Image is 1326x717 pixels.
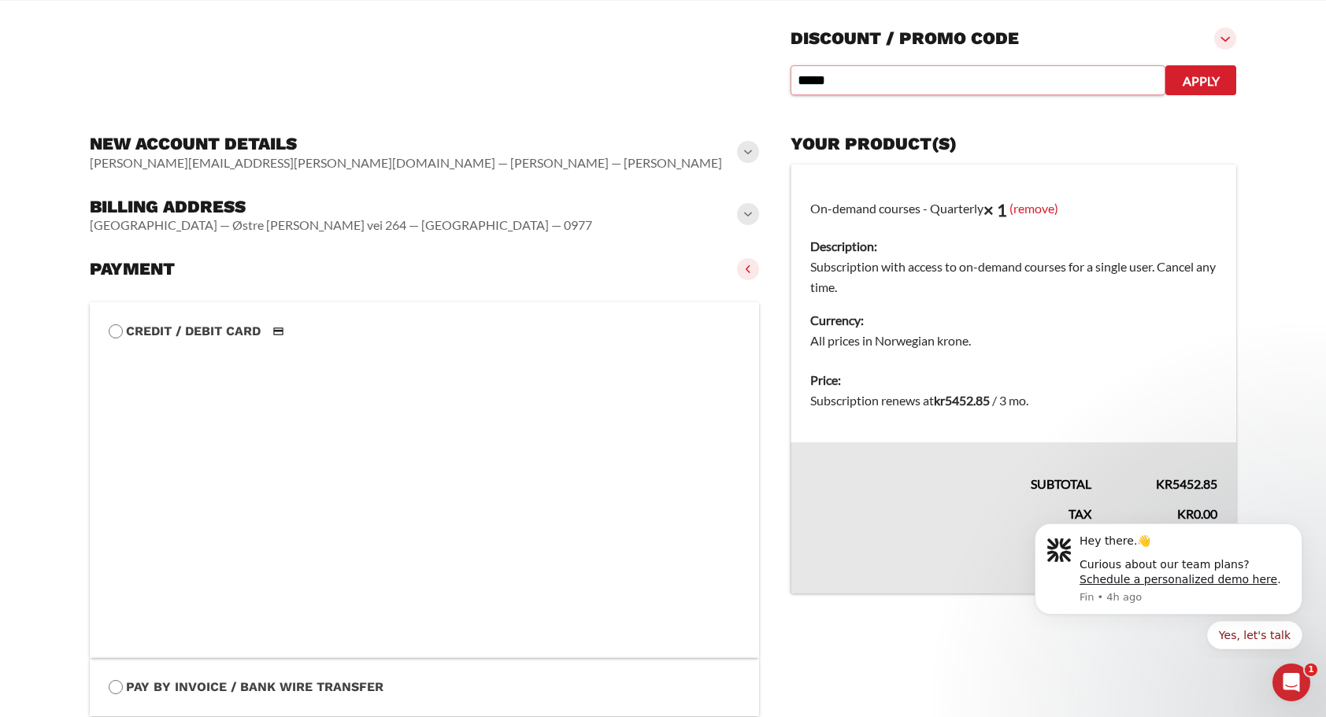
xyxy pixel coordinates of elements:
dt: Price: [810,370,1217,390]
strong: × 1 [983,199,1007,220]
a: (remove) [1009,200,1058,215]
span: kr [934,393,945,408]
th: Total [791,524,1110,593]
label: Pay by Invoice / Bank Wire Transfer [109,677,740,697]
dd: All prices in Norwegian krone. [810,331,1217,351]
vaadin-horizontal-layout: [PERSON_NAME][EMAIL_ADDRESS][PERSON_NAME][DOMAIN_NAME] — [PERSON_NAME] — [PERSON_NAME] [90,155,722,171]
span: Subscription renews at . [810,393,1028,408]
span: / 3 mo [992,393,1026,408]
img: Credit / Debit Card [264,322,293,341]
bdi: 5452.85 [1156,476,1217,491]
dd: Subscription with access to on-demand courses for a single user. Cancel any time. [810,257,1217,298]
iframe: Intercom notifications message [1011,510,1326,659]
span: 1 [1305,663,1317,676]
input: Pay by Invoice / Bank Wire Transfer [109,680,123,694]
th: Subtotal [791,442,1110,494]
bdi: 0.00 [1177,506,1217,521]
span: kr [1177,506,1194,521]
th: Tax [791,494,1110,524]
vaadin-horizontal-layout: [GEOGRAPHIC_DATA] — Østre [PERSON_NAME] vei 264 — [GEOGRAPHIC_DATA] — 0977 [90,217,592,233]
dt: Description: [810,236,1217,257]
h3: Payment [90,258,175,280]
h3: Discount / promo code [791,28,1019,50]
iframe: Secure payment input frame [106,338,737,639]
input: Credit / Debit CardCredit / Debit Card [109,324,123,338]
span: kr [1156,476,1172,491]
dt: Currency: [810,310,1217,331]
label: Credit / Debit Card [109,321,740,342]
h3: New account details [90,133,722,155]
button: Apply [1165,65,1236,95]
h3: Billing address [90,196,592,218]
td: On-demand courses - Quarterly [791,164,1236,361]
iframe: Intercom live chat [1272,663,1310,701]
bdi: 5452.85 [934,393,990,408]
